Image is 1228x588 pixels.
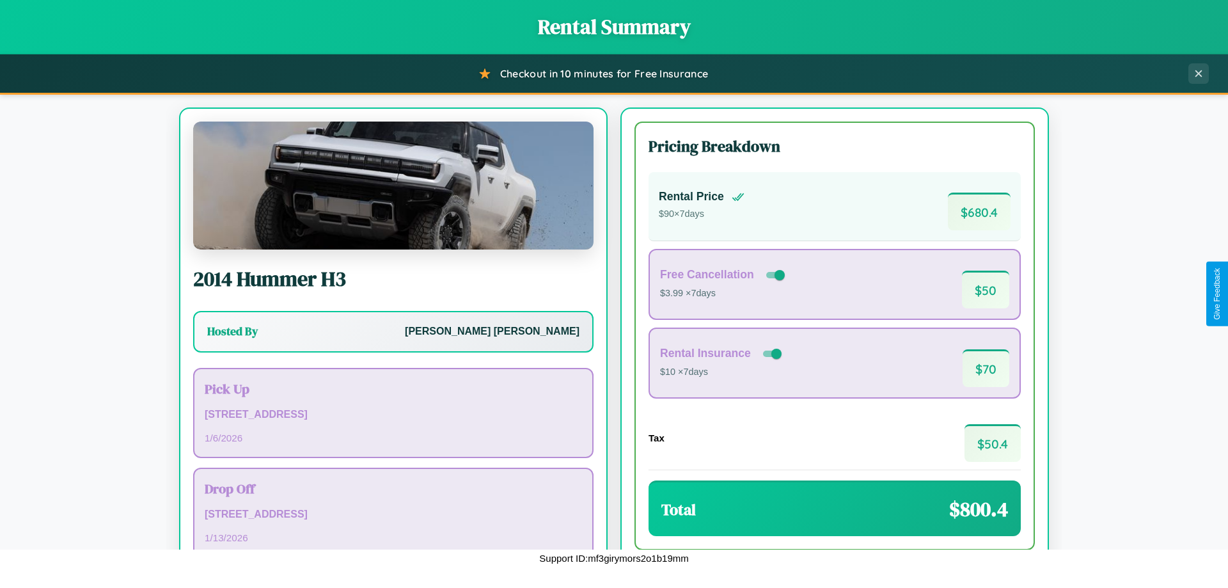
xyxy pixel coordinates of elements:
span: $ 50 [962,271,1009,308]
p: [STREET_ADDRESS] [205,505,582,524]
h1: Rental Summary [13,13,1215,41]
h3: Hosted By [207,324,258,339]
span: $ 50.4 [964,424,1021,462]
h2: 2014 Hummer H3 [193,265,594,293]
p: $3.99 × 7 days [660,285,787,302]
p: [PERSON_NAME] [PERSON_NAME] [405,322,579,341]
h3: Pick Up [205,379,582,398]
h4: Free Cancellation [660,268,754,282]
span: Checkout in 10 minutes for Free Insurance [500,67,708,80]
div: Give Feedback [1213,268,1222,320]
h4: Rental Price [659,190,724,203]
h4: Rental Insurance [660,347,751,360]
h3: Pricing Breakdown [649,136,1021,157]
h4: Tax [649,433,665,443]
img: Hummer H3 [193,122,594,250]
span: $ 70 [963,349,1009,387]
p: 1 / 6 / 2026 [205,429,582,447]
p: $10 × 7 days [660,364,784,381]
span: $ 680.4 [948,193,1011,230]
h3: Drop Off [205,479,582,498]
p: 1 / 13 / 2026 [205,529,582,546]
p: Support ID: mf3girymors2o1b19mm [539,550,688,567]
p: [STREET_ADDRESS] [205,406,582,424]
h3: Total [661,499,696,520]
span: $ 800.4 [949,495,1008,523]
p: $ 90 × 7 days [659,206,744,223]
